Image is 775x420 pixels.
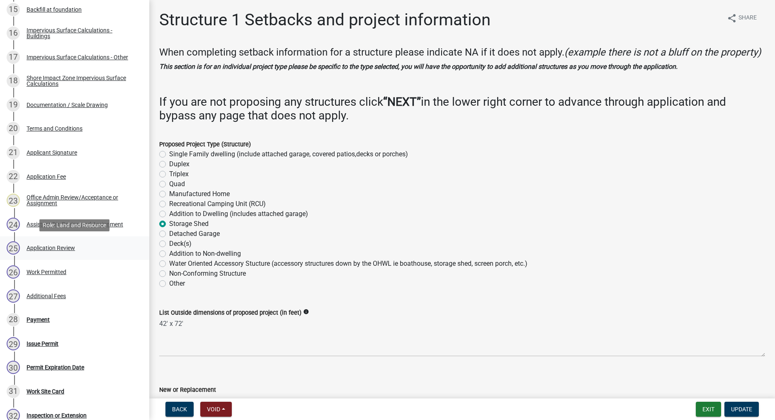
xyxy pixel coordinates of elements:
div: Shore Impact Zone Impervious Surface Calculations [27,75,136,87]
label: Addition to Non-dwelling [169,249,241,259]
button: shareShare [720,10,763,26]
button: Void [200,402,232,417]
label: List Outside dimensions of proposed project (in feet) [159,310,301,316]
div: Payment [27,317,50,323]
span: Share [739,13,757,23]
label: Recreational Camping Unit (RCU) [169,199,266,209]
button: Exit [696,402,721,417]
span: Back [172,406,187,413]
div: 23 [7,194,20,207]
label: Single Family dwelling (include attached garage, covered patios,decks or porches) [169,149,408,159]
label: Quad [169,179,185,189]
div: 17 [7,51,20,64]
h4: When completing setback information for a structure please indicate NA if it does not apply. [159,46,765,58]
label: Proposed Project Type (Structure) [159,142,251,148]
div: Additional Fees [27,293,66,299]
div: 28 [7,313,20,326]
label: New or Replacement [159,387,216,393]
div: Work Site Card [27,388,64,394]
label: Duplex [169,159,189,169]
label: Water Oriented Accessory Stucture (accessory structures down by the OHWL ie boathouse, storage sh... [169,259,527,269]
div: 29 [7,337,20,350]
label: Non-Conforming Structure [169,269,246,279]
div: Impervious Surface Calculations - Buildings [27,27,136,39]
div: Application Fee [27,174,66,180]
div: 26 [7,265,20,279]
div: Issue Permit [27,341,58,347]
div: 15 [7,3,20,16]
div: Applicant Signature [27,150,77,155]
label: Triplex [169,169,189,179]
i: info [303,309,309,315]
button: Back [165,402,194,417]
strong: This section is for an individual project type please be specific to the type selected, you will ... [159,63,678,70]
i: (example there is not a bluff on the property) [564,46,761,58]
div: 31 [7,385,20,398]
div: Impervious Surface Calculations - Other [27,54,128,60]
div: 27 [7,289,20,303]
div: 18 [7,74,20,87]
span: Update [731,406,752,413]
label: Addition to Dwelling (includes attached garage) [169,209,308,219]
div: Application Review [27,245,75,251]
h3: If you are not proposing any structures click in the lower right corner to advance through applic... [159,95,765,123]
label: Other [169,279,185,289]
div: Backfill at foundation [27,7,82,12]
div: 16 [7,27,20,40]
label: Deck(s) [169,239,192,249]
div: 30 [7,361,20,374]
div: Role: Land and Resource [39,219,109,231]
div: Documentation / Scale Drawing [27,102,108,108]
div: Permit Expiration Date [27,364,84,370]
div: 25 [7,241,20,255]
h1: Structure 1 Setbacks and project information [159,10,491,30]
span: Void [207,406,220,413]
div: 21 [7,146,20,159]
div: Office Admin Review/Acceptance or Assignment [27,194,136,206]
div: 19 [7,98,20,112]
button: Update [724,402,759,417]
div: 20 [7,122,20,135]
div: Terms and Conditions [27,126,83,131]
div: 22 [7,170,20,183]
label: Manufactured Home [169,189,230,199]
label: Storage Shed [169,219,209,229]
i: share [727,13,737,23]
div: Assistant Dir. Review and Assignment [27,221,123,227]
label: Detached Garage [169,229,220,239]
div: 24 [7,218,20,231]
div: Work Permitted [27,269,66,275]
strong: “NEXT” [383,95,421,109]
div: Inspection or Extension [27,413,87,418]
